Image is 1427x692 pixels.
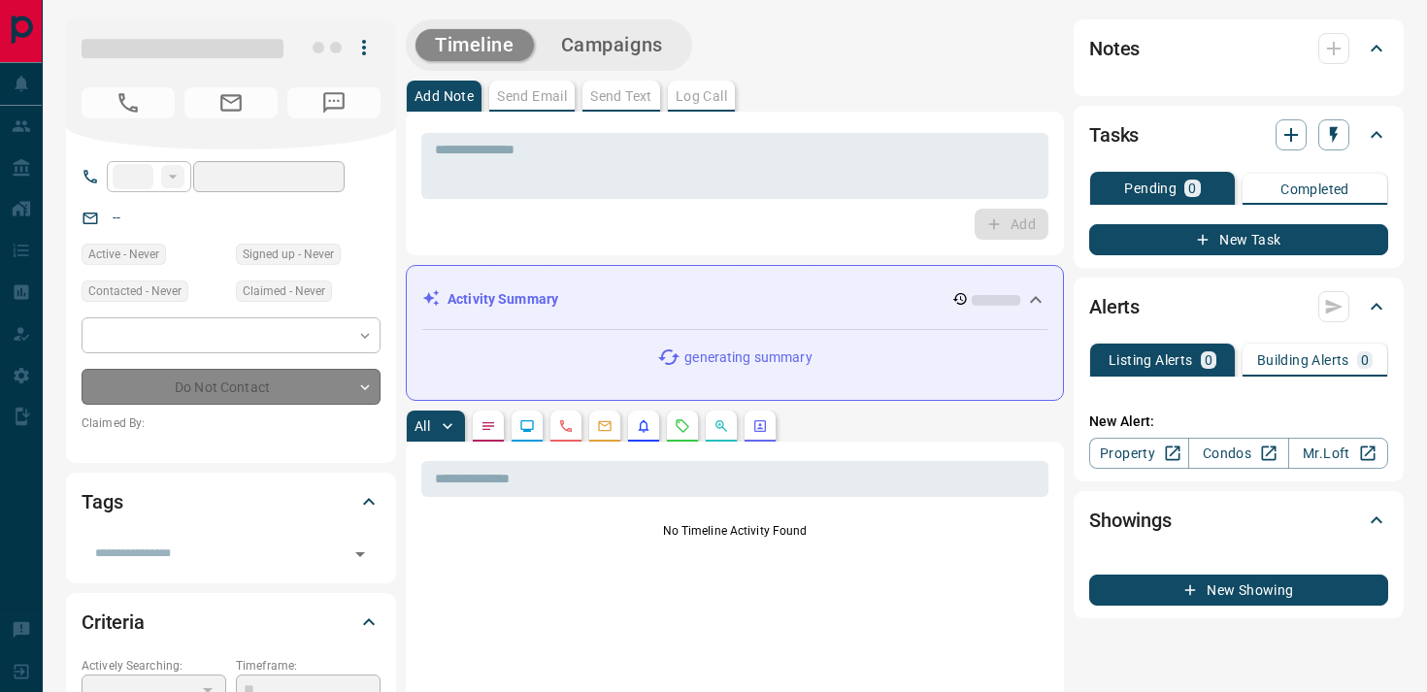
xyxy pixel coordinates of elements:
[1124,181,1177,195] p: Pending
[713,418,729,434] svg: Opportunities
[675,418,690,434] svg: Requests
[82,87,175,118] span: No Number
[1089,283,1388,330] div: Alerts
[1109,353,1193,367] p: Listing Alerts
[82,657,226,675] p: Actively Searching:
[1089,438,1189,469] a: Property
[82,369,381,405] div: Do Not Contact
[347,541,374,568] button: Open
[1089,33,1140,64] h2: Notes
[82,599,381,645] div: Criteria
[243,281,325,301] span: Claimed - Never
[82,486,122,517] h2: Tags
[1089,119,1139,150] h2: Tasks
[287,87,381,118] span: No Number
[184,87,278,118] span: No Email
[1188,438,1288,469] a: Condos
[1361,353,1369,367] p: 0
[415,29,534,61] button: Timeline
[636,418,651,434] svg: Listing Alerts
[519,418,535,434] svg: Lead Browsing Activity
[82,478,381,525] div: Tags
[1288,438,1388,469] a: Mr.Loft
[82,414,381,432] p: Claimed By:
[1280,182,1349,196] p: Completed
[752,418,768,434] svg: Agent Actions
[542,29,682,61] button: Campaigns
[415,419,430,433] p: All
[1257,353,1349,367] p: Building Alerts
[481,418,496,434] svg: Notes
[558,418,574,434] svg: Calls
[82,607,145,638] h2: Criteria
[243,245,334,264] span: Signed up - Never
[1089,112,1388,158] div: Tasks
[88,245,159,264] span: Active - Never
[88,281,182,301] span: Contacted - Never
[1089,575,1388,606] button: New Showing
[448,289,558,310] p: Activity Summary
[1089,497,1388,544] div: Showings
[597,418,613,434] svg: Emails
[422,281,1047,317] div: Activity Summary
[1089,291,1140,322] h2: Alerts
[1089,412,1388,432] p: New Alert:
[236,657,381,675] p: Timeframe:
[1089,505,1172,536] h2: Showings
[1188,181,1196,195] p: 0
[1089,224,1388,255] button: New Task
[684,347,812,368] p: generating summary
[113,210,120,225] a: --
[1089,25,1388,72] div: Notes
[1205,353,1212,367] p: 0
[415,89,474,103] p: Add Note
[421,522,1048,540] p: No Timeline Activity Found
